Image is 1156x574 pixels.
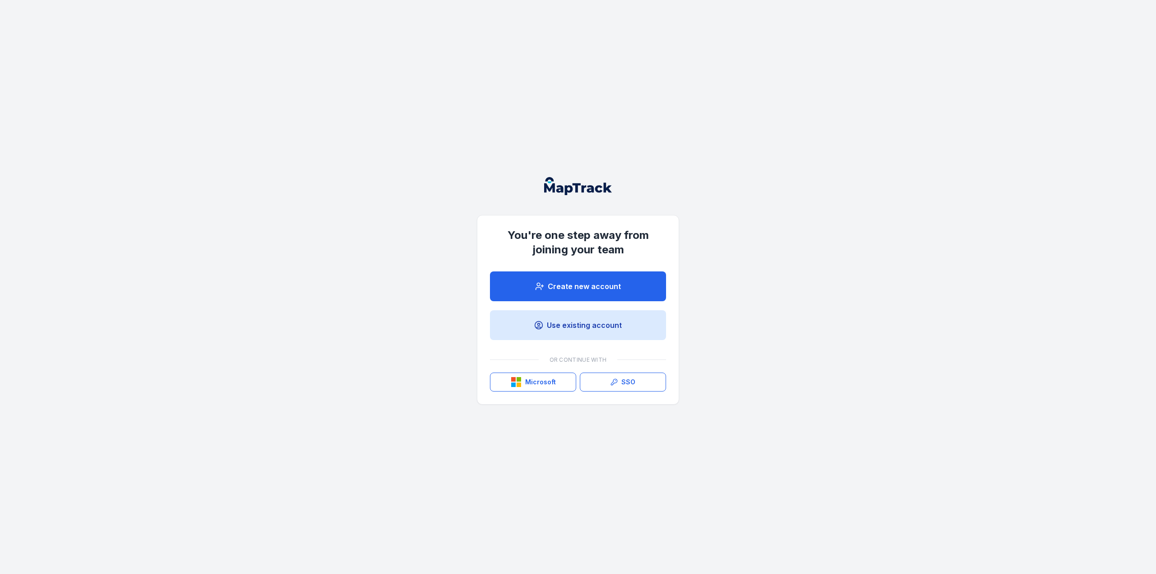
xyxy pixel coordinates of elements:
a: SSO [580,373,666,392]
button: Microsoft [490,373,576,392]
div: Or continue with [490,351,666,369]
h1: You're one step away from joining your team [490,228,666,257]
a: Create new account [490,271,666,301]
a: Use existing account [490,310,666,340]
nav: Global [530,177,626,195]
